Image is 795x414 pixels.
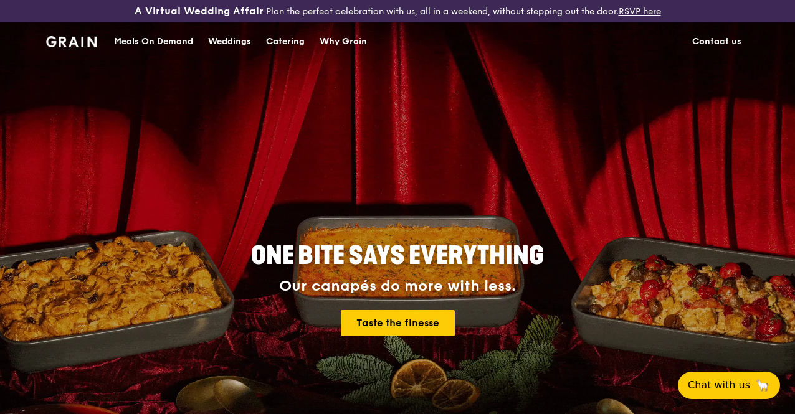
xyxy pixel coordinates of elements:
[755,378,770,393] span: 🦙
[133,5,663,17] div: Plan the perfect celebration with us, all in a weekend, without stepping out the door.
[688,378,750,393] span: Chat with us
[678,372,780,399] button: Chat with us🦙
[46,36,97,47] img: Grain
[266,23,305,60] div: Catering
[173,278,622,295] div: Our canapés do more with less.
[46,22,97,59] a: GrainGrain
[312,23,374,60] a: Why Grain
[201,23,259,60] a: Weddings
[341,310,455,336] a: Taste the finesse
[320,23,367,60] div: Why Grain
[251,241,544,271] span: ONE BITE SAYS EVERYTHING
[259,23,312,60] a: Catering
[114,23,193,60] div: Meals On Demand
[135,5,264,17] h3: A Virtual Wedding Affair
[685,23,749,60] a: Contact us
[619,6,661,17] a: RSVP here
[208,23,251,60] div: Weddings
